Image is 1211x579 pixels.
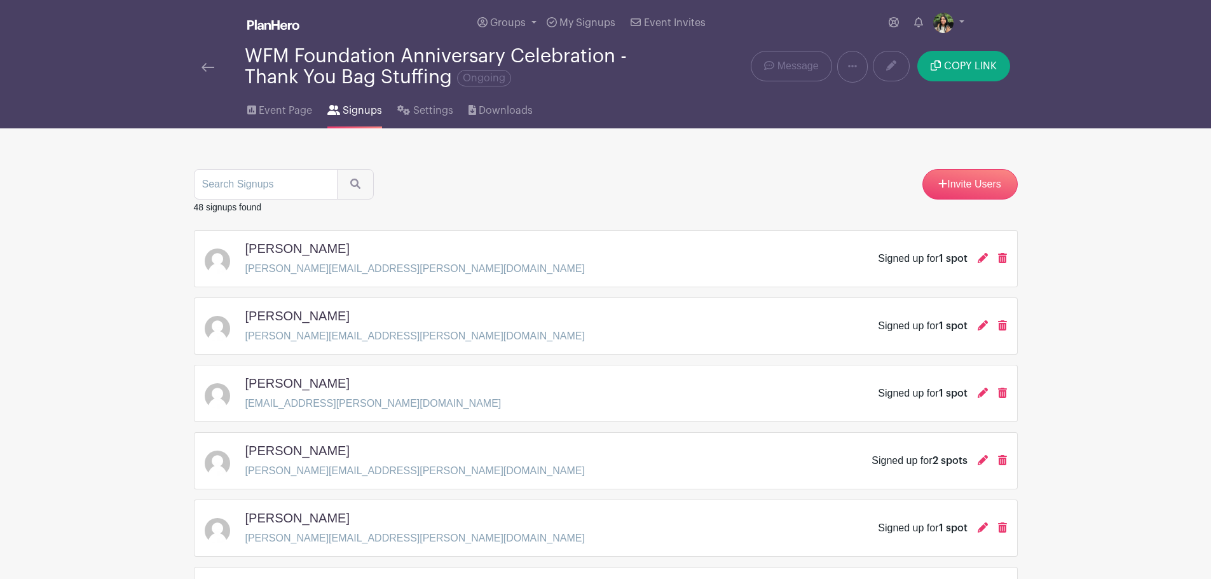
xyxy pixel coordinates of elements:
h5: [PERSON_NAME] [245,241,350,256]
div: Signed up for [878,318,967,334]
div: Signed up for [878,251,967,266]
div: Signed up for [878,386,967,401]
span: Signups [343,103,382,118]
img: back-arrow-29a5d9b10d5bd6ae65dc969a981735edf675c4d7a1fe02e03b50dbd4ba3cdb55.svg [202,63,214,72]
p: [PERSON_NAME][EMAIL_ADDRESS][PERSON_NAME][DOMAIN_NAME] [245,261,585,276]
img: default-ce2991bfa6775e67f084385cd625a349d9dcbb7a52a09fb2fda1e96e2d18dcdb.png [205,518,230,543]
p: [EMAIL_ADDRESS][PERSON_NAME][DOMAIN_NAME] [245,396,502,411]
a: Invite Users [922,169,1018,200]
button: COPY LINK [917,51,1009,81]
input: Search Signups [194,169,338,200]
div: Signed up for [878,521,967,536]
span: 1 spot [939,254,968,264]
small: 48 signups found [194,202,262,212]
a: Message [751,51,831,81]
span: Downloads [479,103,533,118]
img: logo_white-6c42ec7e38ccf1d336a20a19083b03d10ae64f83f12c07503d8b9e83406b4c7d.svg [247,20,299,30]
img: default-ce2991bfa6775e67f084385cd625a349d9dcbb7a52a09fb2fda1e96e2d18dcdb.png [205,451,230,476]
span: Settings [413,103,453,118]
p: [PERSON_NAME][EMAIL_ADDRESS][PERSON_NAME][DOMAIN_NAME] [245,531,585,546]
p: [PERSON_NAME][EMAIL_ADDRESS][PERSON_NAME][DOMAIN_NAME] [245,329,585,344]
h5: [PERSON_NAME] [245,376,350,391]
span: My Signups [559,18,615,28]
a: Settings [397,88,453,128]
img: default-ce2991bfa6775e67f084385cd625a349d9dcbb7a52a09fb2fda1e96e2d18dcdb.png [205,316,230,341]
img: default-ce2991bfa6775e67f084385cd625a349d9dcbb7a52a09fb2fda1e96e2d18dcdb.png [205,249,230,274]
a: Signups [327,88,382,128]
span: 1 spot [939,321,968,331]
div: WFM Foundation Anniversary Celebration - Thank You Bag Stuffing [245,46,657,88]
span: COPY LINK [944,61,997,71]
span: 2 spots [933,456,968,466]
span: Message [777,58,819,74]
span: Groups [490,18,526,28]
a: Downloads [469,88,533,128]
span: 1 spot [939,388,968,398]
a: Event Page [247,88,312,128]
span: Event Invites [644,18,706,28]
h5: [PERSON_NAME] [245,308,350,324]
img: default-ce2991bfa6775e67f084385cd625a349d9dcbb7a52a09fb2fda1e96e2d18dcdb.png [205,383,230,409]
span: Ongoing [457,70,511,86]
p: [PERSON_NAME][EMAIL_ADDRESS][PERSON_NAME][DOMAIN_NAME] [245,463,585,479]
div: Signed up for [872,453,967,468]
h5: [PERSON_NAME] [245,443,350,458]
h5: [PERSON_NAME] [245,510,350,526]
img: mireya.jpg [933,13,954,33]
span: 1 spot [939,523,968,533]
span: Event Page [259,103,312,118]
